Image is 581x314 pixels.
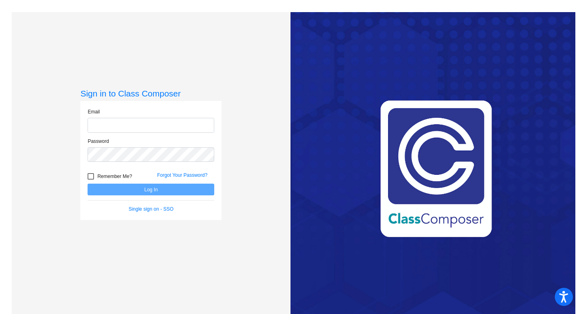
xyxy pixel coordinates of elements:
label: Password [88,138,109,145]
h3: Sign in to Class Composer [80,88,222,98]
a: Single sign on - SSO [129,206,173,212]
span: Remember Me? [97,172,132,181]
a: Forgot Your Password? [157,172,207,178]
button: Log In [88,184,214,195]
label: Email [88,108,100,115]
